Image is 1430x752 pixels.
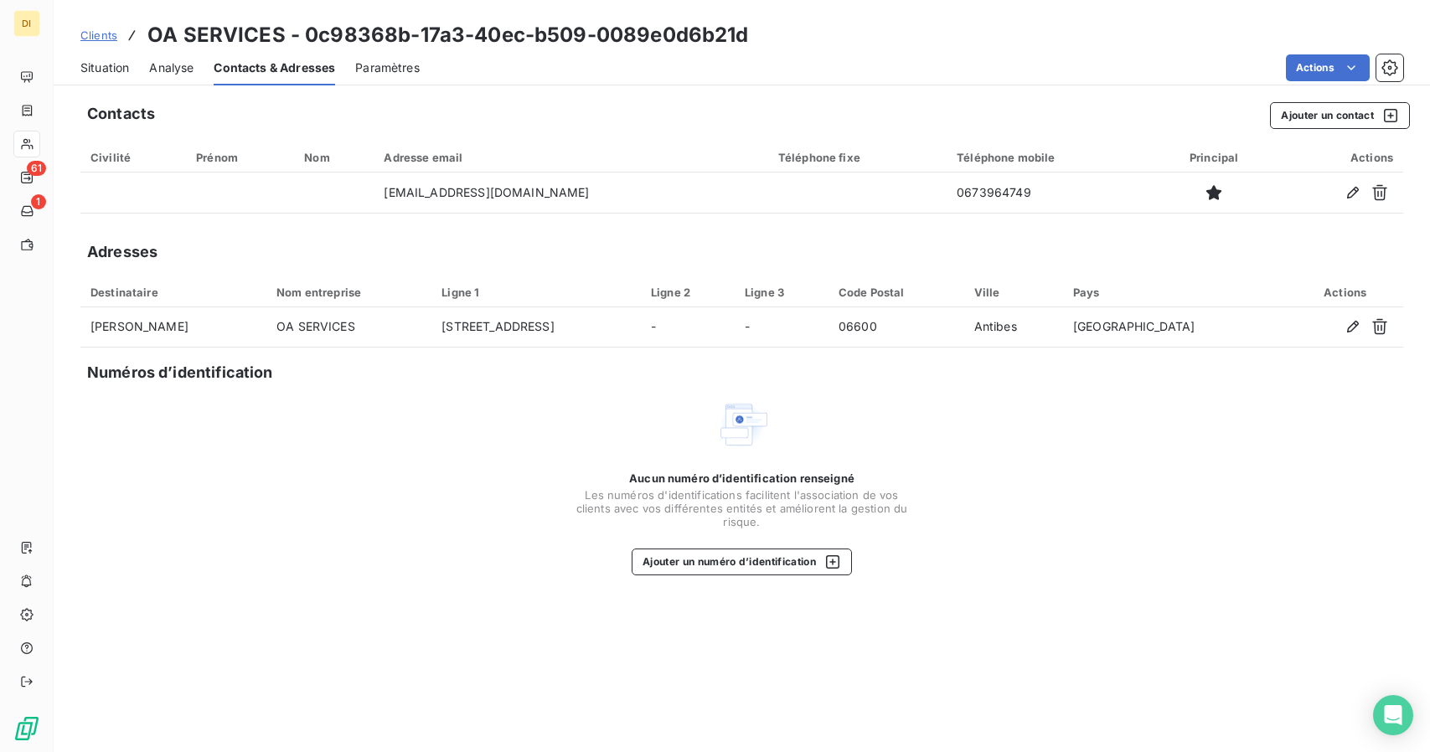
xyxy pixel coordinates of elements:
a: Clients [80,27,117,44]
img: Empty state [715,398,769,451]
td: OA SERVICES [266,307,431,348]
span: 1 [31,194,46,209]
td: [STREET_ADDRESS] [431,307,641,348]
td: 06600 [829,307,964,348]
div: Adresse email [384,151,757,164]
button: Ajouter un contact [1270,102,1410,129]
div: Téléphone fixe [778,151,937,164]
div: Principal [1164,151,1264,164]
img: Logo LeanPay [13,715,40,742]
div: DI [13,10,40,37]
h3: OA SERVICES - 0c98368b-17a3-40ec-b509-0089e0d6b21d [147,20,749,50]
span: Analyse [149,59,194,76]
div: Actions [1284,151,1393,164]
td: [EMAIL_ADDRESS][DOMAIN_NAME] [374,173,767,213]
span: Paramètres [355,59,420,76]
div: Code Postal [839,286,954,299]
button: Actions [1286,54,1370,81]
div: Nom entreprise [276,286,421,299]
div: Pays [1073,286,1277,299]
div: Téléphone mobile [957,151,1143,164]
div: Destinataire [90,286,256,299]
td: 0673964749 [947,173,1154,213]
span: Situation [80,59,129,76]
div: Prénom [196,151,284,164]
div: Actions [1297,286,1393,299]
h5: Contacts [87,102,155,126]
span: 61 [27,161,46,176]
span: Clients [80,28,117,42]
span: Les numéros d'identifications facilitent l'association de vos clients avec vos différentes entité... [575,488,910,528]
h5: Adresses [87,240,157,264]
div: Ligne 2 [651,286,725,299]
div: Ligne 1 [441,286,631,299]
div: Ville [974,286,1053,299]
td: - [641,307,735,348]
div: Civilité [90,151,176,164]
td: Antibes [964,307,1063,348]
div: Ligne 3 [745,286,818,299]
h5: Numéros d’identification [87,361,273,384]
button: Ajouter un numéro d’identification [632,549,852,575]
div: Nom [304,151,364,164]
td: [PERSON_NAME] [80,307,266,348]
span: Aucun numéro d’identification renseigné [629,471,854,485]
div: Open Intercom Messenger [1373,695,1413,735]
span: Contacts & Adresses [214,59,335,76]
td: [GEOGRAPHIC_DATA] [1063,307,1287,348]
td: - [735,307,829,348]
